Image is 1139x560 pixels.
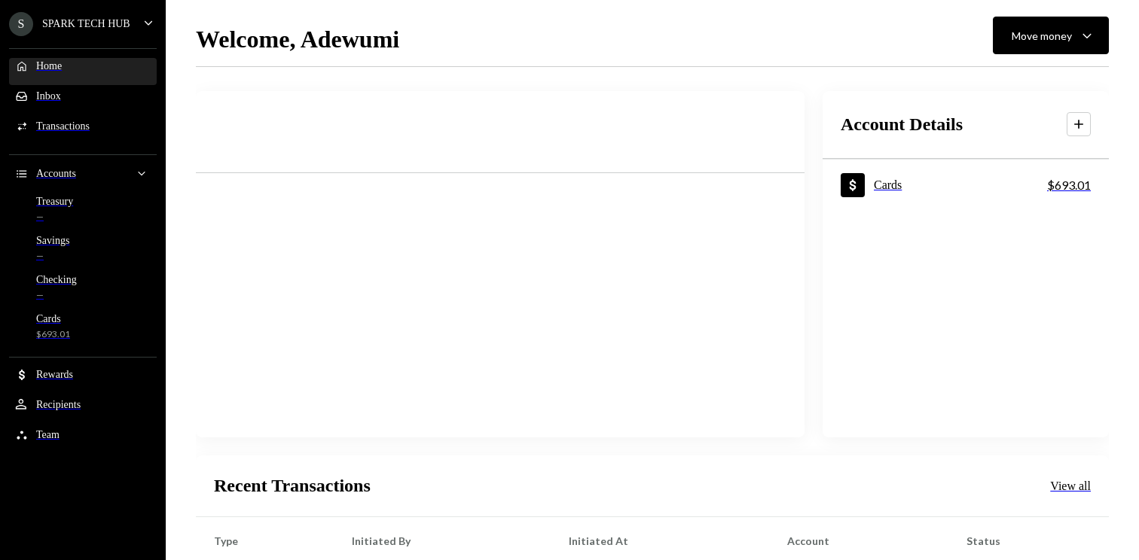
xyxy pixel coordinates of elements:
[42,18,130,30] div: SPARK TECH HUB
[874,178,902,192] div: Cards
[993,17,1109,54] button: Move money
[9,88,157,115] a: Inbox
[36,399,81,411] div: Recipients
[36,250,69,263] div: —
[36,289,77,302] div: —
[9,118,157,145] a: Transactions
[9,427,157,454] a: Team
[9,12,33,36] div: S
[36,369,73,381] div: Rewards
[9,272,157,309] a: Checking—
[36,168,76,180] div: Accounts
[214,473,371,498] h2: Recent Transactions
[9,164,157,191] a: Accounts
[9,233,157,269] a: Savings—
[9,397,157,424] a: Recipients
[823,161,1109,210] a: Cards$693.01
[9,312,157,348] a: Cards$693.01
[9,367,157,394] a: Rewards
[36,313,70,325] div: Cards
[196,24,399,54] h1: Welcome, Adewumi
[36,235,69,247] div: Savings
[1012,28,1072,44] div: Move money
[9,194,157,230] a: Treasury—
[36,60,62,72] div: Home
[1050,478,1091,494] a: View all
[36,429,60,441] div: Team
[36,211,73,224] div: —
[1050,479,1091,494] div: View all
[36,328,70,341] div: $693.01
[1047,176,1091,194] div: $693.01
[36,196,73,208] div: Treasury
[36,120,90,132] div: Transactions
[9,58,157,85] a: Home
[841,112,963,137] h2: Account Details
[36,90,61,102] div: Inbox
[36,274,77,286] div: Checking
